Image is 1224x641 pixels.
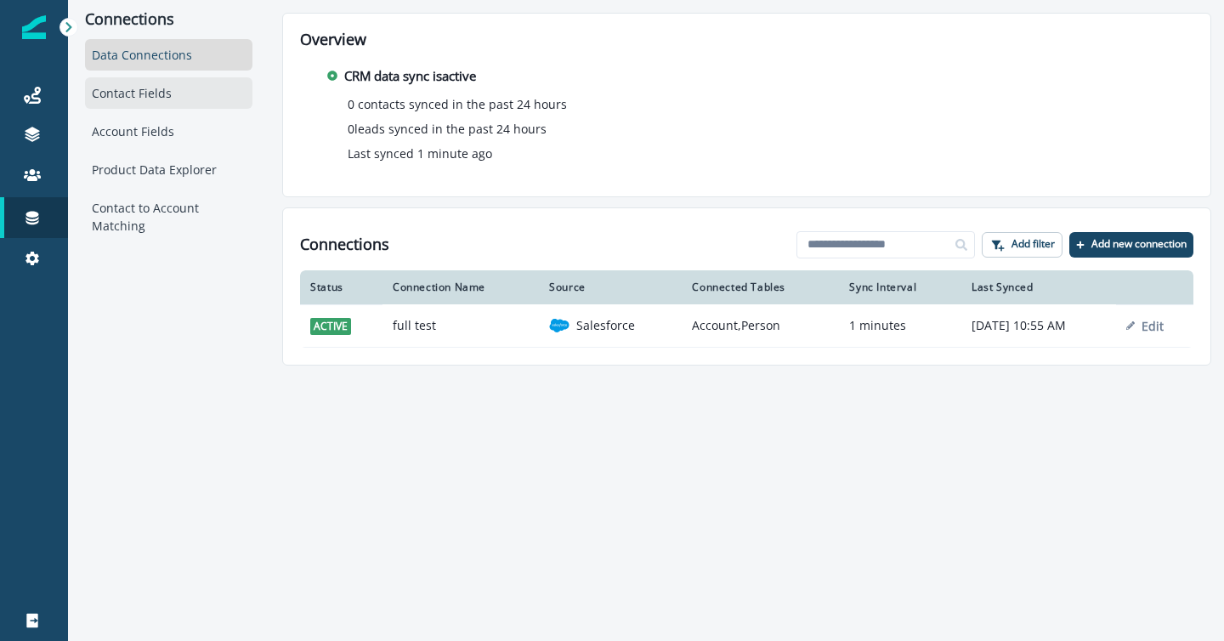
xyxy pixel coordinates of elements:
div: Account Fields [85,116,252,147]
p: 0 contacts synced in the past 24 hours [348,95,567,113]
div: Last Synced [972,281,1106,294]
td: Account,Person [682,304,839,347]
a: activefull testsalesforceSalesforceAccount,Person1 minutes[DATE] 10:55 AMEdit [300,304,1193,347]
button: Add new connection [1069,232,1193,258]
div: Connected Tables [692,281,829,294]
p: 0 leads synced in the past 24 hours [348,120,547,138]
div: Status [310,281,372,294]
img: Inflection [22,15,46,39]
button: Edit [1126,318,1164,334]
div: Sync Interval [849,281,951,294]
p: Salesforce [576,317,635,334]
p: Edit [1142,318,1164,334]
div: Connection Name [393,281,529,294]
button: Add filter [982,232,1062,258]
div: Contact Fields [85,77,252,109]
div: Product Data Explorer [85,154,252,185]
p: [DATE] 10:55 AM [972,317,1106,334]
div: Source [549,281,671,294]
p: Connections [85,10,252,29]
td: full test [382,304,539,347]
p: Add filter [1011,238,1055,250]
p: CRM data sync is active [344,66,476,86]
img: salesforce [549,315,569,336]
h2: Overview [300,31,1193,49]
span: active [310,318,351,335]
div: Contact to Account Matching [85,192,252,241]
p: Last synced 1 minute ago [348,145,492,162]
p: Add new connection [1091,238,1187,250]
div: Data Connections [85,39,252,71]
td: 1 minutes [839,304,961,347]
h1: Connections [300,235,389,254]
